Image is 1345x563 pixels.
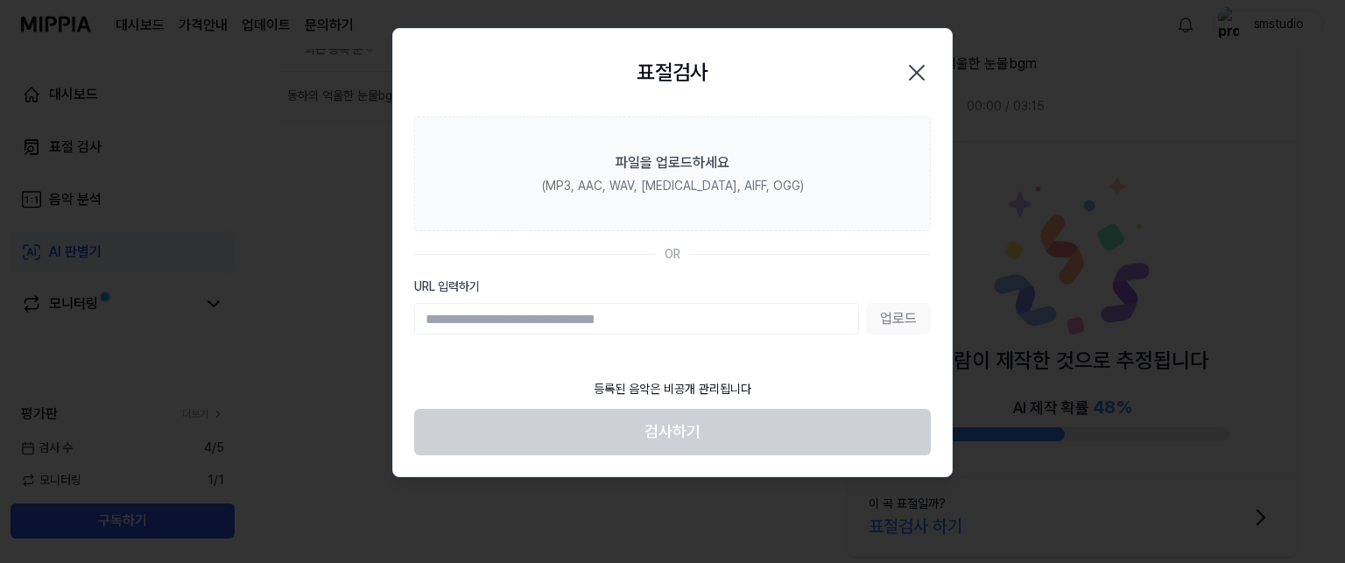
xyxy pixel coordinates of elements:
div: 파일을 업로드하세요 [616,152,729,173]
div: OR [665,245,680,264]
div: (MP3, AAC, WAV, [MEDICAL_DATA], AIFF, OGG) [542,177,804,195]
label: URL 입력하기 [414,278,931,296]
h2: 표절검사 [637,57,708,88]
div: 등록된 음악은 비공개 관리됩니다 [583,369,762,409]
